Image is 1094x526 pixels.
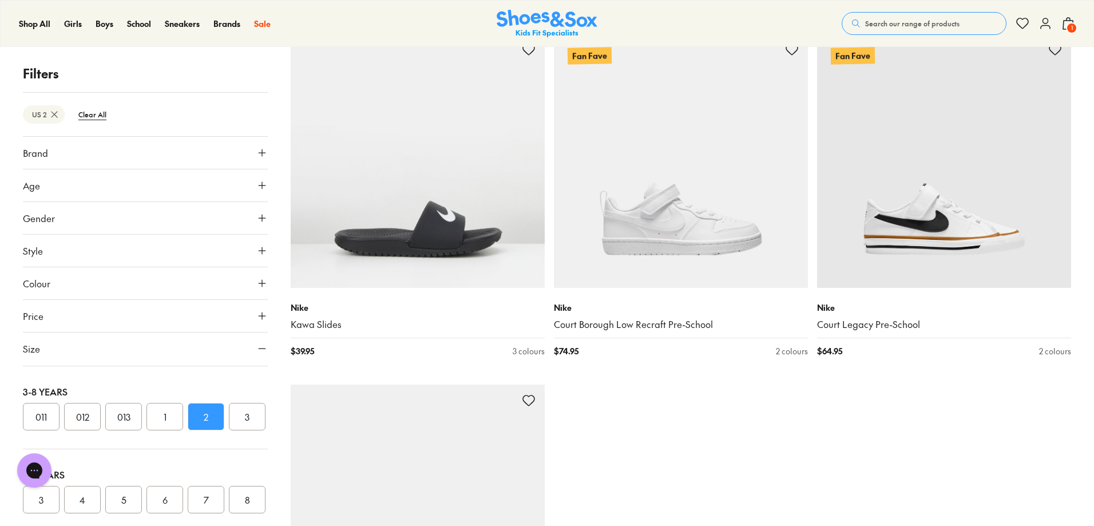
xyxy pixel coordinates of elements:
[254,18,271,29] span: Sale
[23,267,268,299] button: Colour
[817,318,1071,331] a: Court Legacy Pre-School
[127,18,151,30] a: School
[23,276,50,290] span: Colour
[23,342,40,355] span: Size
[23,105,65,124] btn: US 2
[23,64,268,83] p: Filters
[291,302,545,314] p: Nike
[229,486,265,513] button: 8
[817,345,842,357] span: $ 64.95
[165,18,200,29] span: Sneakers
[213,18,240,30] a: Brands
[105,486,142,513] button: 5
[497,10,597,38] img: SNS_Logo_Responsive.svg
[23,403,60,430] button: 011
[23,244,43,258] span: Style
[105,403,142,430] button: 013
[554,318,808,331] a: Court Borough Low Recraft Pre-School
[817,34,1071,288] a: Fan Fave
[23,333,268,365] button: Size
[165,18,200,30] a: Sneakers
[64,18,82,29] span: Girls
[23,137,268,169] button: Brand
[19,18,50,30] a: Shop All
[146,486,183,513] button: 6
[776,345,808,357] div: 2 colours
[865,18,960,29] span: Search our range of products
[23,211,55,225] span: Gender
[23,486,60,513] button: 3
[23,235,268,267] button: Style
[23,179,40,192] span: Age
[23,468,268,481] div: 8+ Years
[23,385,268,398] div: 3-8 Years
[497,10,597,38] a: Shoes & Sox
[64,403,101,430] button: 012
[146,403,183,430] button: 1
[23,309,43,323] span: Price
[291,318,545,331] a: Kawa Slides
[23,202,268,234] button: Gender
[64,18,82,30] a: Girls
[69,104,116,125] btn: Clear All
[1066,22,1077,34] span: 1
[1039,345,1071,357] div: 2 colours
[254,18,271,30] a: Sale
[213,18,240,29] span: Brands
[188,403,224,430] button: 2
[568,47,612,64] p: Fan Fave
[513,345,545,357] div: 3 colours
[554,34,808,288] a: Fan Fave
[291,345,314,357] span: $ 39.95
[842,12,1006,35] button: Search our range of products
[554,302,808,314] p: Nike
[229,403,265,430] button: 3
[64,486,101,513] button: 4
[11,449,57,492] iframe: Gorgias live chat messenger
[23,169,268,201] button: Age
[96,18,113,30] a: Boys
[23,300,268,332] button: Price
[23,146,48,160] span: Brand
[19,18,50,29] span: Shop All
[831,47,875,64] p: Fan Fave
[96,18,113,29] span: Boys
[1061,11,1075,36] button: 1
[817,302,1071,314] p: Nike
[554,345,578,357] span: $ 74.95
[188,486,224,513] button: 7
[127,18,151,29] span: School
